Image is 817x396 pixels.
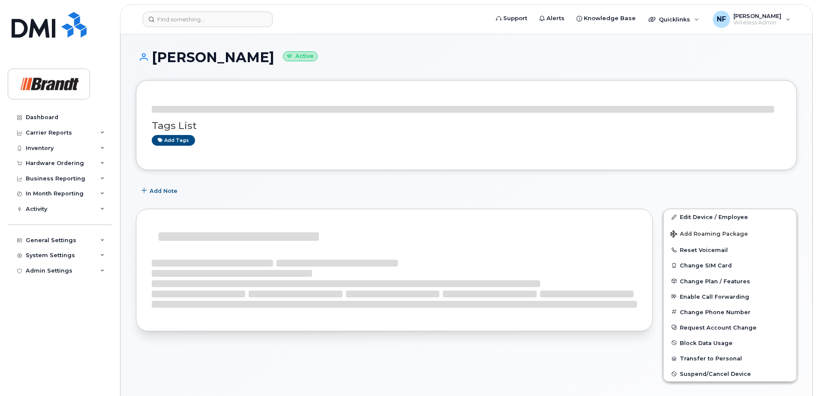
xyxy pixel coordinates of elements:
[664,289,796,304] button: Enable Call Forwarding
[664,366,796,381] button: Suspend/Cancel Device
[136,50,797,65] h1: [PERSON_NAME]
[150,187,177,195] span: Add Note
[664,320,796,335] button: Request Account Change
[664,304,796,320] button: Change Phone Number
[664,209,796,225] a: Edit Device / Employee
[664,273,796,289] button: Change Plan / Features
[152,135,195,146] a: Add tags
[680,371,751,377] span: Suspend/Cancel Device
[664,258,796,273] button: Change SIM Card
[664,351,796,366] button: Transfer to Personal
[680,278,750,284] span: Change Plan / Features
[664,242,796,258] button: Reset Voicemail
[283,51,318,61] small: Active
[136,183,185,198] button: Add Note
[680,293,749,300] span: Enable Call Forwarding
[664,335,796,351] button: Block Data Usage
[152,120,781,131] h3: Tags List
[664,225,796,242] button: Add Roaming Package
[670,231,748,239] span: Add Roaming Package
